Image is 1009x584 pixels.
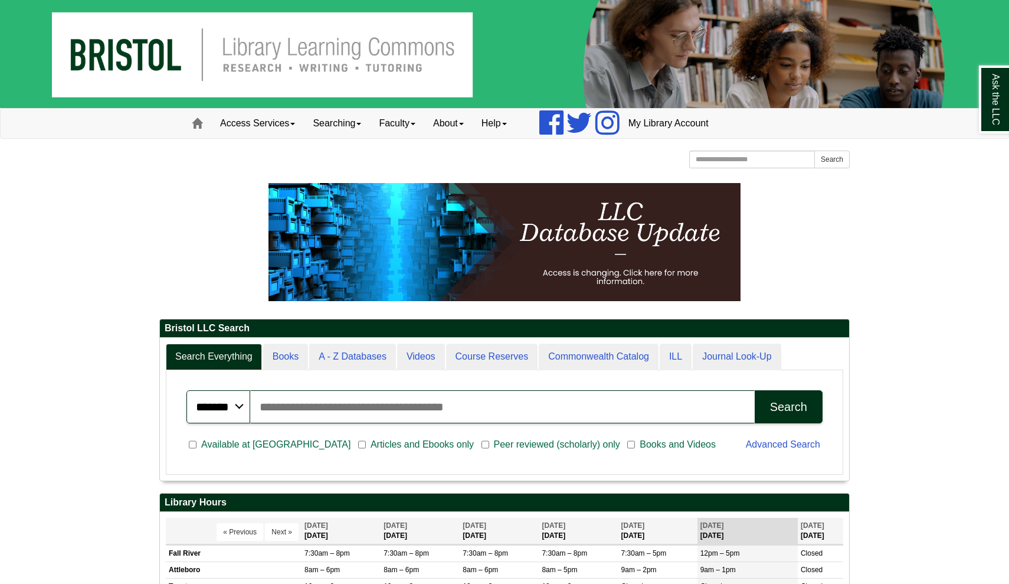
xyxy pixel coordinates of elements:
[635,438,720,452] span: Books and Videos
[358,439,366,450] input: Articles and Ebooks only
[700,549,740,557] span: 12pm – 5pm
[265,523,299,541] button: Next »
[801,521,824,530] span: [DATE]
[627,439,635,450] input: Books and Videos
[381,518,460,544] th: [DATE]
[481,439,489,450] input: Peer reviewed (scholarly) only
[304,521,328,530] span: [DATE]
[160,494,849,512] h2: Library Hours
[160,319,849,338] h2: Bristol LLC Search
[463,566,498,574] span: 8am – 6pm
[755,390,823,423] button: Search
[302,518,381,544] th: [DATE]
[304,109,370,138] a: Searching
[620,109,718,138] a: My Library Account
[539,518,618,544] th: [DATE]
[770,400,807,414] div: Search
[700,566,736,574] span: 9am – 1pm
[446,344,538,370] a: Course Reserves
[621,566,657,574] span: 9am – 2pm
[697,518,798,544] th: [DATE]
[189,439,196,450] input: Available at [GEOGRAPHIC_DATA]
[660,344,692,370] a: ILL
[397,344,445,370] a: Videos
[370,109,424,138] a: Faculty
[304,566,340,574] span: 8am – 6pm
[542,521,565,530] span: [DATE]
[384,521,407,530] span: [DATE]
[463,549,508,557] span: 7:30am – 8pm
[460,518,539,544] th: [DATE]
[268,183,741,301] img: HTML tutorial
[217,523,263,541] button: « Previous
[473,109,516,138] a: Help
[542,549,587,557] span: 7:30am – 8pm
[700,521,724,530] span: [DATE]
[798,518,843,544] th: [DATE]
[304,549,350,557] span: 7:30am – 8pm
[309,344,396,370] a: A - Z Databases
[366,438,479,452] span: Articles and Ebooks only
[211,109,304,138] a: Access Services
[801,549,823,557] span: Closed
[263,344,308,370] a: Books
[166,546,302,562] td: Fall River
[693,344,781,370] a: Journal Look-Up
[166,562,302,579] td: Attleboro
[814,151,850,168] button: Search
[801,566,823,574] span: Closed
[166,344,262,370] a: Search Everything
[542,566,577,574] span: 8am – 5pm
[618,518,697,544] th: [DATE]
[621,521,645,530] span: [DATE]
[539,344,659,370] a: Commonwealth Catalog
[489,438,625,452] span: Peer reviewed (scholarly) only
[384,566,419,574] span: 8am – 6pm
[196,438,355,452] span: Available at [GEOGRAPHIC_DATA]
[746,439,820,449] a: Advanced Search
[424,109,473,138] a: About
[621,549,667,557] span: 7:30am – 5pm
[463,521,486,530] span: [DATE]
[384,549,429,557] span: 7:30am – 8pm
